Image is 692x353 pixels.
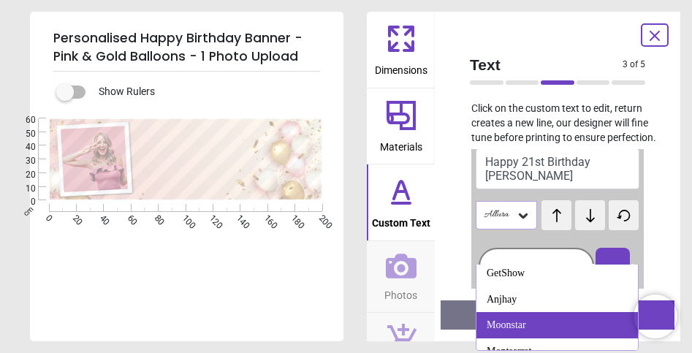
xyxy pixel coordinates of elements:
span: Photos [384,281,417,303]
h5: Personalised Happy Birthday Banner - Pink & Gold Balloons - 1 Photo Upload [53,23,320,72]
p: Click on the custom text to edit, return creates a new line, our designer will fine tune before p... [458,102,657,145]
span: 0 [8,196,36,208]
button: Dimensions [367,12,435,88]
span: 60 [8,114,36,126]
button: Custom Text [367,164,435,240]
span: 3 of 5 [623,58,645,71]
span: Text [470,54,623,75]
span: 50 [8,128,36,140]
button: Back [441,300,552,330]
span: 30 [8,155,36,167]
div: GetShow [487,266,525,281]
div: Allura [482,209,516,221]
span: 40 [8,141,36,153]
button: Happy 21st Birthday [PERSON_NAME] [476,148,639,189]
span: cm [21,205,34,218]
span: Dimensions [375,56,427,78]
button: Photos [367,241,435,313]
button: Materials [367,88,435,164]
span: 20 [8,169,36,181]
span: Custom Text [372,209,430,231]
span: Materials [380,133,422,155]
div: Done [596,248,630,289]
span: 10 [8,183,36,195]
iframe: Brevo live chat [634,295,677,338]
div: Show Rulers [65,83,343,101]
